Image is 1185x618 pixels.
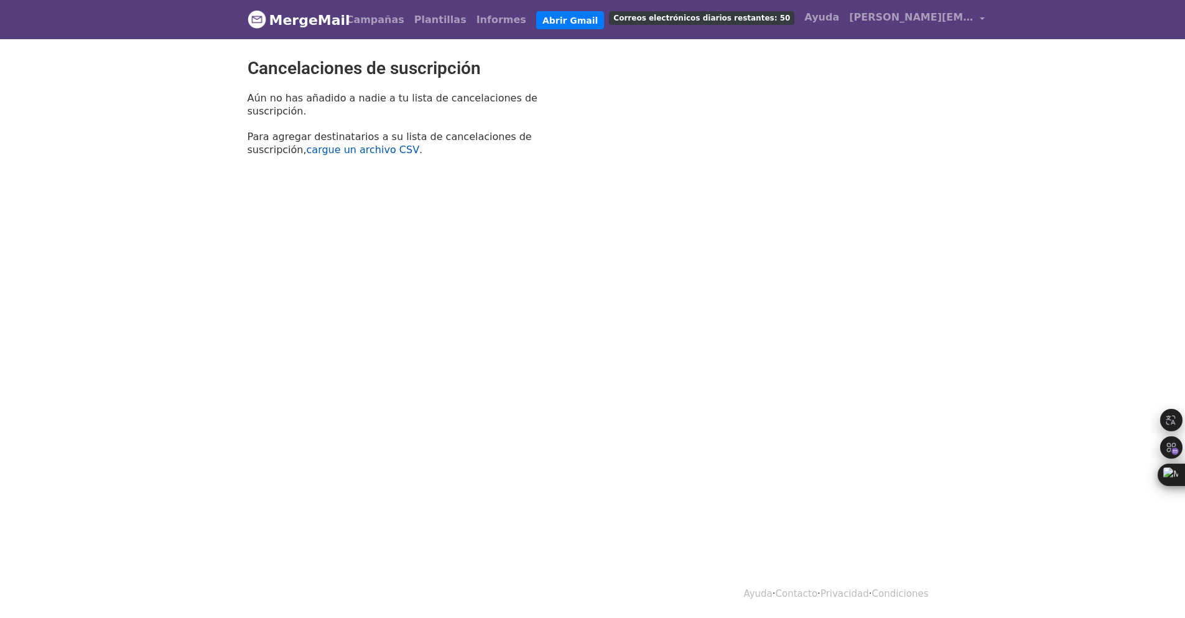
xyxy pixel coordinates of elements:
font: Para agregar destinatarios a su lista de cancelaciones de suscripción, [248,131,532,156]
a: cargue un archivo CSV [307,144,420,156]
font: Correos electrónicos diarios restantes: 50 [613,14,790,22]
iframe: Chat Widget [1123,558,1185,618]
font: · [869,588,872,599]
a: Condiciones [872,588,929,599]
a: Privacidad [820,588,869,599]
font: · [773,588,776,599]
font: · [817,588,820,599]
font: Campañas [346,14,404,26]
font: Ayuda [804,11,839,23]
a: [PERSON_NAME][EMAIL_ADDRESS][DOMAIN_NAME] [844,5,990,34]
font: [PERSON_NAME][EMAIL_ADDRESS][DOMAIN_NAME] [849,11,1136,23]
font: Informes [476,14,526,26]
a: Abrir Gmail [536,11,604,30]
font: Plantillas [414,14,467,26]
font: Abrir Gmail [542,15,598,25]
font: MergeMail [269,12,350,28]
a: Ayuda [743,588,772,599]
a: MergeMail [248,7,332,33]
a: Contacto [776,588,818,599]
a: Informes [472,7,531,32]
font: Cancelaciones de suscripción [248,58,481,78]
a: Correos electrónicos diarios restantes: 50 [604,5,799,30]
a: Campañas [342,7,409,32]
a: Ayuda [799,5,844,30]
font: Aún no has añadido a nadie a tu lista de cancelaciones de suscripción. [248,92,537,117]
img: Logotipo de MergeMail [248,10,266,29]
font: . [419,144,422,156]
div: Widget de chat [1123,558,1185,618]
a: Plantillas [409,7,472,32]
